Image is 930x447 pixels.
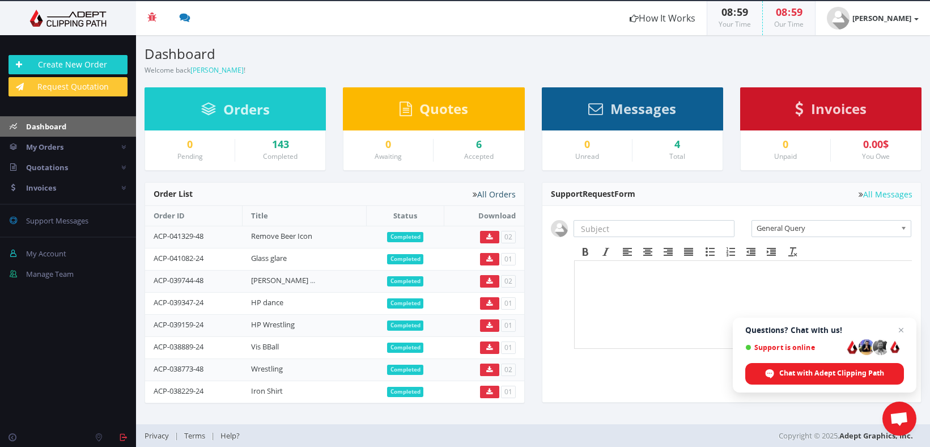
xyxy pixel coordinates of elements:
small: Awaiting [375,151,402,161]
a: Messages [588,106,676,116]
span: Support Messages [26,216,88,226]
small: Welcome back ! [145,65,245,75]
a: ACP-038229-24 [154,386,203,396]
th: Order ID [145,206,243,226]
a: ACP-038773-48 [154,364,203,374]
span: My Orders [26,142,63,152]
span: Completed [387,343,424,353]
h3: Dashboard [145,47,525,61]
iframe: Rich Text Area. Press ALT-F9 for menu. Press ALT-F10 for toolbar. Press ALT-0 for help [575,261,912,348]
a: Iron Shirt [251,386,283,396]
th: Download [444,206,524,226]
span: Completed [387,298,424,309]
a: All Messages [859,190,912,199]
a: ACP-039159-24 [154,319,203,330]
a: Vis BBall [251,341,279,352]
img: user_default.jpg [827,7,850,29]
span: Dashboard [26,121,66,132]
span: 59 [791,5,802,19]
span: Questions? Chat with us! [745,326,904,335]
span: : [787,5,791,19]
span: Completed [387,387,424,397]
a: Help? [215,431,245,441]
div: Increase indent [761,244,782,259]
small: Pending [177,151,203,161]
div: Align center [638,244,658,259]
a: Orders [201,107,270,117]
span: 59 [737,5,748,19]
span: Copyright © 2025, [779,430,913,441]
div: Numbered list [720,244,741,259]
span: Completed [387,232,424,242]
a: Terms [179,431,211,441]
a: How It Works [618,1,707,35]
a: All Orders [473,190,516,199]
a: [PERSON_NAME] Hockey [251,275,336,285]
a: 0 [352,139,424,150]
span: General Query [757,221,896,235]
a: Glass glare [251,253,287,263]
div: Clear formatting [783,244,803,259]
div: Italic [596,244,616,259]
a: ACP-041329-48 [154,231,203,241]
div: 0 [551,139,623,150]
small: Unread [575,151,599,161]
a: 6 [442,139,515,150]
span: Invoices [26,183,56,193]
span: Completed [387,254,424,264]
span: My Account [26,248,66,259]
th: Title [243,206,366,226]
div: 4 [641,139,714,150]
a: 0 [749,139,822,150]
span: Invoices [811,99,867,118]
span: Support Form [551,188,635,199]
img: Adept Graphics [9,10,128,27]
span: 08 [776,5,787,19]
a: Invoices [795,106,867,116]
small: Our Time [774,19,804,29]
span: Order List [154,188,193,199]
small: Your Time [719,19,751,29]
input: Subject [574,220,734,237]
span: Orders [223,100,270,119]
span: 08 [721,5,733,19]
div: Bold [575,244,596,259]
span: Manage Team [26,269,74,279]
a: Create New Order [9,55,128,74]
a: ACP-039347-24 [154,297,203,307]
a: ACP-039744-48 [154,275,203,285]
div: | | [145,424,663,447]
a: HP Wrestling [251,319,295,330]
a: Adept Graphics, Inc. [839,431,913,441]
strong: [PERSON_NAME] [852,13,911,23]
a: Privacy [145,431,175,441]
span: Messages [610,99,676,118]
span: Quotations [26,162,68,172]
div: Align left [617,244,638,259]
span: Quotes [419,99,468,118]
small: Total [669,151,685,161]
a: Request Quotation [9,77,128,96]
div: Bullet list [700,244,720,259]
div: Align right [658,244,678,259]
small: Unpaid [774,151,797,161]
small: Completed [263,151,298,161]
img: user_default.jpg [551,220,568,237]
a: Open chat [882,402,916,436]
span: Chat with Adept Clipping Path [745,363,904,385]
a: 143 [244,139,317,150]
span: Chat with Adept Clipping Path [779,368,884,378]
small: Accepted [464,151,494,161]
span: : [733,5,737,19]
div: 0 [154,139,226,150]
a: [PERSON_NAME] [816,1,930,35]
span: Completed [387,321,424,331]
a: ACP-038889-24 [154,341,203,352]
small: You Owe [862,151,890,161]
a: Quotes [400,106,468,116]
div: 0.00$ [839,139,912,150]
